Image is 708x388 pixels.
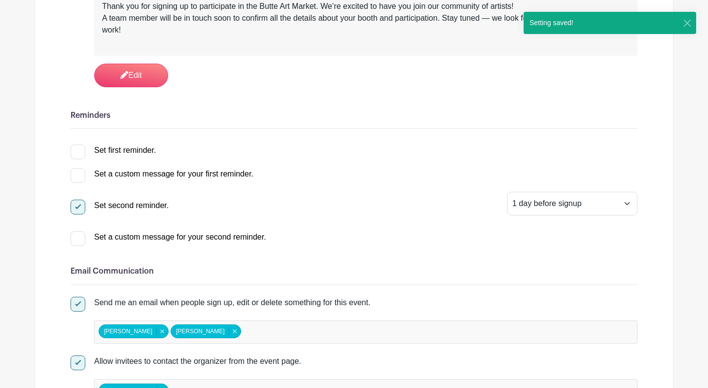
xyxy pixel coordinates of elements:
[94,231,266,243] div: Set a custom message for your second reminder.
[682,18,692,28] button: Close
[71,267,637,276] h6: Email Communication
[102,0,630,48] div: Thank you for signing up to participate in the Butte Art Market. We’re excited to have you join o...
[94,144,156,156] div: Set first reminder.
[71,170,253,178] a: Set a custom message for your first reminder.
[94,297,637,309] div: Send me an email when people sign up, edit or delete something for this event.
[71,201,169,210] a: Set second reminder.
[94,64,168,87] a: Edit
[94,168,253,180] div: Set a custom message for your first reminder.
[71,233,266,241] a: Set a custom message for your second reminder.
[524,12,579,34] div: Setting saved!
[243,325,330,339] input: false
[171,324,241,338] div: [PERSON_NAME]
[229,328,240,335] button: Remove item: '112056'
[71,146,156,154] a: Set first reminder.
[71,111,637,120] h6: Reminders
[94,200,169,212] div: Set second reminder.
[156,328,168,335] button: Remove item: '111929'
[99,324,169,338] div: [PERSON_NAME]
[94,355,637,367] div: Allow invitees to contact the organizer from the event page.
